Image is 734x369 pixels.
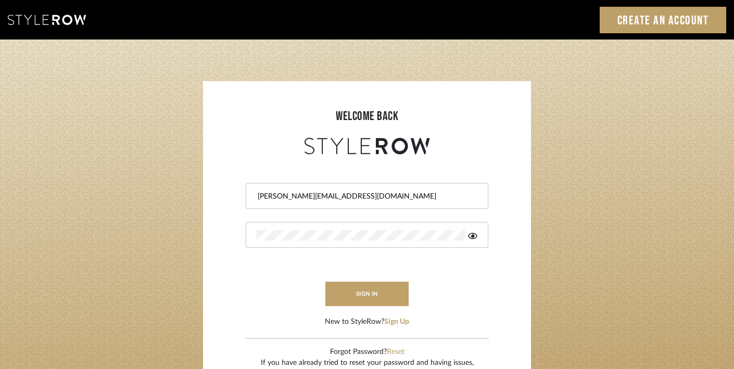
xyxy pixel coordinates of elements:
[261,347,474,358] div: Forgot Password?
[600,7,727,33] a: Create an Account
[325,282,409,306] button: sign in
[213,107,521,126] div: welcome back
[325,317,409,327] div: New to StyleRow?
[257,191,475,202] input: Email Address
[387,347,404,358] button: Reset
[384,317,409,327] button: Sign Up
